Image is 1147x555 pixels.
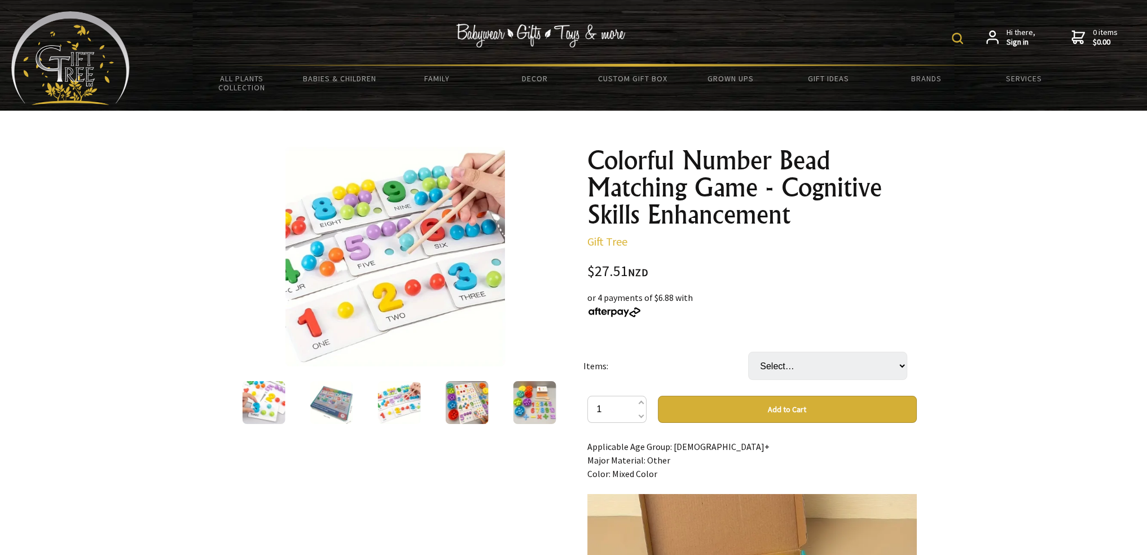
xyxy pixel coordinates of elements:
[1093,27,1118,47] span: 0 items
[584,67,682,90] a: Custom Gift Box
[1071,28,1118,47] a: 0 items$0.00
[310,381,353,424] img: Colorful Number Bead Matching Game - Cognitive Skills Enhancement
[456,24,626,47] img: Babywear - Gifts - Toys & more
[986,28,1035,47] a: Hi there,Sign in
[779,67,877,90] a: Gift Ideas
[1007,28,1035,47] span: Hi there,
[877,67,975,90] a: Brands
[583,336,748,396] td: Items:
[628,266,648,279] span: NZD
[242,381,285,424] img: Colorful Number Bead Matching Game - Cognitive Skills Enhancement
[291,67,388,90] a: Babies & Children
[513,381,556,424] img: Colorful Number Bead Matching Game - Cognitive Skills Enhancement
[388,67,486,90] a: Family
[587,291,917,318] div: or 4 payments of $6.88 with
[682,67,779,90] a: Grown Ups
[1007,37,1035,47] strong: Sign in
[658,396,917,423] button: Add to Cart
[587,234,627,248] a: Gift Tree
[1093,37,1118,47] strong: $0.00
[975,67,1073,90] a: Services
[285,147,505,366] img: Colorful Number Bead Matching Game - Cognitive Skills Enhancement
[952,33,963,44] img: product search
[587,307,641,317] img: Afterpay
[486,67,583,90] a: Decor
[377,381,420,424] img: Colorful Number Bead Matching Game - Cognitive Skills Enhancement
[587,264,917,279] div: $27.51
[587,147,917,228] h1: Colorful Number Bead Matching Game - Cognitive Skills Enhancement
[11,11,130,105] img: Babyware - Gifts - Toys and more...
[193,67,291,99] a: All Plants Collection
[445,381,488,424] img: Colorful Number Bead Matching Game - Cognitive Skills Enhancement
